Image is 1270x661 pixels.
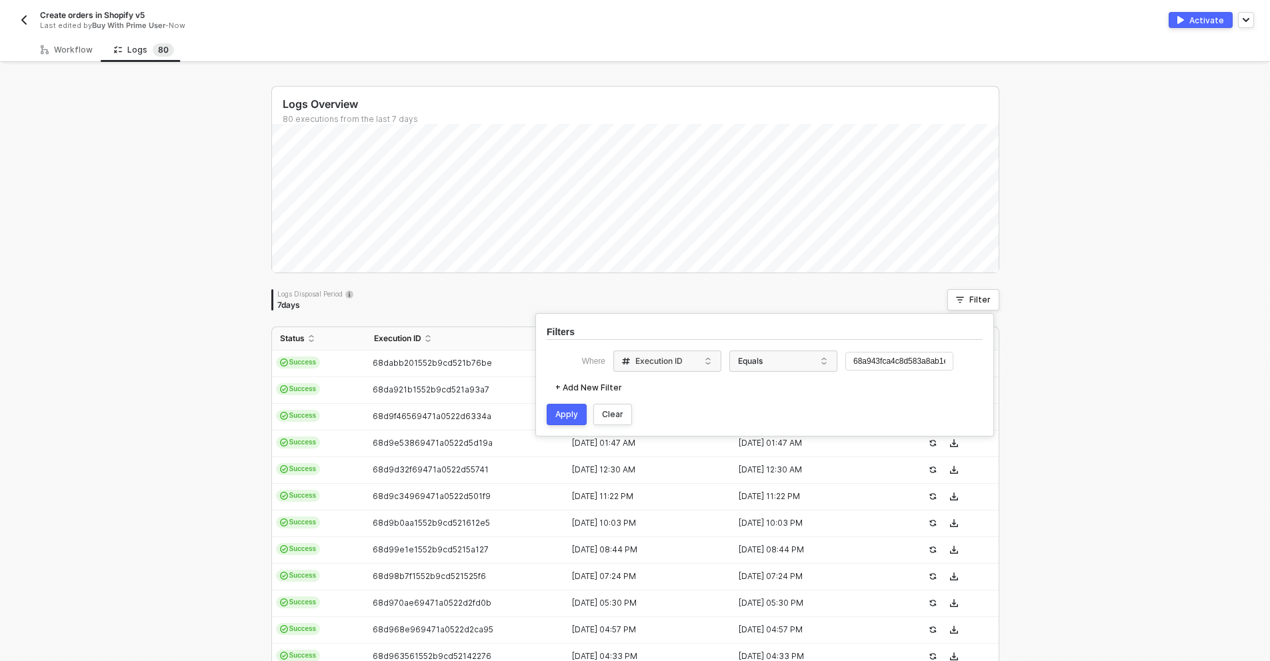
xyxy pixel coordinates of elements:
[732,491,888,502] div: [DATE] 11:22 PM
[950,492,958,500] span: icon-download
[732,438,888,448] div: [DATE] 01:47 AM
[565,624,721,635] div: [DATE] 04:57 PM
[622,356,630,366] span: icon-hash-tag
[280,438,288,446] span: icon-cards
[283,97,999,111] div: Logs Overview
[19,15,29,25] img: back
[732,598,888,608] div: [DATE] 05:30 PM
[1177,16,1184,24] img: activate
[283,114,999,125] div: 80 executions from the last 7 days
[373,544,489,554] span: 68d99e1e1552b9cd5215a127
[158,45,163,55] span: 8
[40,21,605,31] div: Last edited by - Now
[276,490,321,502] span: Success
[114,43,174,57] div: Logs
[582,355,605,368] span: Where
[565,544,721,555] div: [DATE] 08:44 PM
[276,410,321,422] span: Success
[280,412,288,420] span: icon-cards
[40,9,145,21] span: Create orders in Shopify v5
[153,43,174,57] sup: 80
[276,383,321,395] span: Success
[280,652,288,660] span: icon-cards
[565,598,721,608] div: [DATE] 05:30 PM
[272,327,366,350] th: Status
[929,599,937,607] span: icon-success-page
[366,327,566,350] th: Execution ID
[565,438,721,448] div: [DATE] 01:47 AM
[929,519,937,527] span: icon-success-page
[276,516,321,528] span: Success
[373,651,491,661] span: 68d963561552b9cd52142276
[41,45,93,55] div: Workflow
[276,596,321,608] span: Success
[92,21,165,30] span: Buy With Prime User
[280,625,288,633] span: icon-cards
[547,377,631,398] button: + Add New Filter
[622,356,683,366] div: Execution ID
[276,356,321,368] span: Success
[280,545,288,553] span: icon-cards
[732,624,888,635] div: [DATE] 04:57 PM
[735,350,825,372] div: Equals
[280,598,288,606] span: icon-cards
[276,623,321,635] span: Success
[732,518,888,528] div: [DATE] 10:03 PM
[277,289,353,299] div: Logs Disposal Period
[16,12,32,28] button: back
[1189,15,1224,26] div: Activate
[280,465,288,473] span: icon-cards
[929,572,937,580] span: icon-success-page
[950,652,958,660] span: icon-download
[547,404,587,425] button: Apply
[276,436,321,448] span: Success
[280,333,305,344] span: Status
[280,572,288,580] span: icon-cards
[373,518,490,528] span: 68d9b0aa1552b9cd521612e5
[929,652,937,660] span: icon-success-page
[602,409,623,420] div: Clear
[547,325,575,339] h3: Filters
[929,439,937,447] span: icon-success-page
[373,571,486,581] span: 68d98b7f1552b9cd521525f6
[373,384,489,394] span: 68da921b1552b9cd521a93a7
[280,492,288,500] span: icon-cards
[373,624,493,634] span: 68d968e969471a0522d2ca95
[947,289,999,311] button: Filter
[950,572,958,580] span: icon-download
[950,599,958,607] span: icon-download
[732,571,888,582] div: [DATE] 07:24 PM
[929,546,937,554] span: icon-success-page
[1169,12,1233,28] button: activateActivate
[950,466,958,474] span: icon-download
[373,358,492,368] span: 68dabb201552b9cd521b76be
[374,333,421,344] span: Execution ID
[969,295,991,305] div: Filter
[373,464,489,474] span: 68d9d32f69471a0522d55741
[950,519,958,527] span: icon-download
[565,518,721,528] div: [DATE] 10:03 PM
[280,518,288,526] span: icon-cards
[950,546,958,554] span: icon-download
[565,571,721,582] div: [DATE] 07:24 PM
[373,411,491,421] span: 68d9f46569471a0522d6334a
[373,438,493,448] span: 68d9e53869471a0522d5d19a
[555,409,578,420] div: Apply
[277,300,353,311] div: 7 days
[276,543,321,555] span: Success
[732,464,888,475] div: [DATE] 12:30 AM
[163,45,169,55] span: 0
[276,570,321,582] span: Success
[555,382,622,393] div: + Add New Filter
[732,544,888,555] div: [DATE] 08:44 PM
[950,439,958,447] span: icon-download
[373,491,491,501] span: 68d9c34969471a0522d501f9
[276,463,321,475] span: Success
[929,466,937,474] span: icon-success-page
[593,404,632,425] button: Clear
[929,492,937,500] span: icon-success-page
[950,626,958,634] span: icon-download
[565,464,721,475] div: [DATE] 12:30 AM
[929,626,937,634] span: icon-success-page
[280,358,288,366] span: icon-cards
